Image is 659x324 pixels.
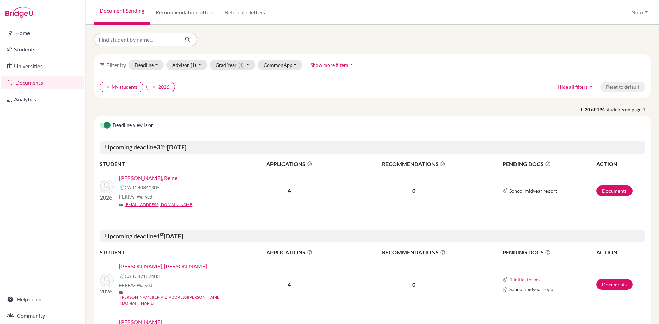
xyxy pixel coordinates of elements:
button: clear2026 [146,82,175,92]
span: mail [119,203,123,207]
sup: st [160,231,164,237]
b: 4 [288,281,291,288]
img: Al Habbal, Reine [100,180,114,193]
button: Nour [628,6,651,19]
button: Hide all filtersarrow_drop_up [552,82,600,92]
button: Grad Year(1) [210,60,255,70]
span: PENDING DOCS [502,248,596,256]
span: (1) [238,62,244,68]
input: Find student by name... [94,33,179,46]
h5: Upcoming deadline [100,141,645,154]
b: 1 [DATE] [157,232,183,240]
a: [EMAIL_ADDRESS][DOMAIN_NAME] [125,202,194,208]
span: FERPA [119,281,152,289]
a: Documents [596,279,633,290]
span: RECOMMENDATIONS [342,160,486,168]
span: Deadline view is on [113,121,154,130]
span: (1) [190,62,196,68]
span: APPLICATIONS [237,160,342,168]
span: CAID 47157483 [125,273,160,280]
img: Ahmed, Rahman [100,274,114,287]
th: ACTION [596,159,645,168]
sup: st [163,143,167,148]
span: Show more filters [311,62,348,68]
a: Documents [1,76,84,89]
a: Home [1,26,84,40]
a: Analytics [1,93,84,106]
i: filter_list [100,62,105,68]
button: Reset to default [600,82,645,92]
th: ACTION [596,248,645,257]
img: Bridge-U [5,7,33,18]
i: arrow_drop_up [348,61,355,68]
th: STUDENT [100,248,237,257]
strong: 1-20 of 194 [580,106,606,113]
span: students on page 1 [606,106,651,113]
span: PENDING DOCS [502,160,596,168]
p: 2026 [100,193,114,202]
span: School midyear report [509,286,557,293]
button: Advisor(1) [166,60,207,70]
h5: Upcoming deadline [100,230,645,243]
p: 2026 [100,287,114,296]
th: STUDENT [100,159,237,168]
img: Common App logo [119,185,125,190]
i: arrow_drop_up [588,83,594,90]
b: 31 [DATE] [157,143,186,151]
span: mail [119,290,123,295]
img: Common App logo [119,273,125,279]
span: CAID 40340305 [125,184,160,191]
span: RECOMMENDATIONS [342,248,486,256]
span: APPLICATIONS [237,248,342,256]
a: Students [1,43,84,56]
i: clear [152,85,157,89]
p: 0 [342,280,486,289]
a: Documents [596,185,633,196]
button: clearMy students [100,82,143,92]
a: Community [1,309,84,323]
b: 4 [288,187,291,194]
a: [PERSON_NAME][EMAIL_ADDRESS][PERSON_NAME][DOMAIN_NAME] [120,294,242,307]
a: [PERSON_NAME], [PERSON_NAME] [119,262,207,271]
p: 0 [342,187,486,195]
span: - Waived [134,282,152,288]
img: Common App logo [502,277,508,283]
button: Deadline [129,60,164,70]
span: Filter by [106,62,126,68]
img: Common App logo [502,287,508,292]
span: Hide all filters [558,84,588,90]
button: CommonApp [258,60,302,70]
a: Universities [1,59,84,73]
button: Show more filtersarrow_drop_up [305,60,361,70]
a: [PERSON_NAME], Reine [119,174,177,182]
span: FERPA [119,193,152,200]
span: School midyear report [509,187,557,194]
a: Help center [1,292,84,306]
i: clear [105,85,110,89]
img: Common App logo [502,188,508,193]
button: 1 initial forms [509,276,540,284]
span: - Waived [134,194,152,200]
